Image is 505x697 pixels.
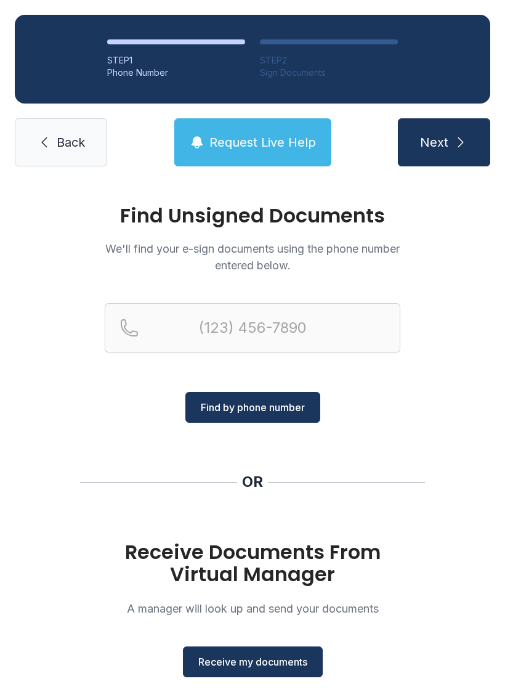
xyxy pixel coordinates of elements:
[105,600,400,617] p: A manager will look up and send your documents
[260,54,398,67] div: STEP 2
[107,67,245,79] div: Phone Number
[107,54,245,67] div: STEP 1
[201,400,305,415] span: Find by phone number
[105,206,400,226] h1: Find Unsigned Documents
[105,303,400,353] input: Reservation phone number
[420,134,448,151] span: Next
[209,134,316,151] span: Request Live Help
[57,134,85,151] span: Back
[242,472,263,492] div: OR
[260,67,398,79] div: Sign Documents
[198,654,307,669] span: Receive my documents
[105,240,400,274] p: We'll find your e-sign documents using the phone number entered below.
[105,541,400,585] h1: Receive Documents From Virtual Manager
